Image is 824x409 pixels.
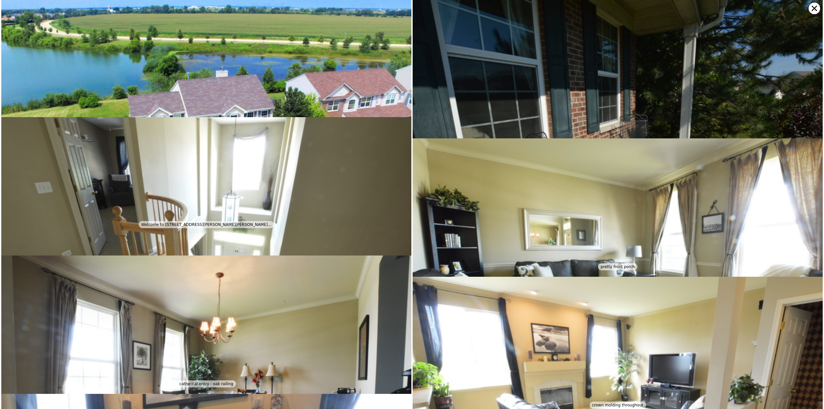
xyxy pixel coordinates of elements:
[139,221,274,228] div: Welcome to [STREET_ADDRESS][PERSON_NAME][PERSON_NAME]...
[1,117,411,390] img: cathedral entry - oak railing
[590,402,646,409] div: crown molding throughout
[598,263,637,270] div: pretty front porch
[177,380,236,387] div: cathedral entry - oak railing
